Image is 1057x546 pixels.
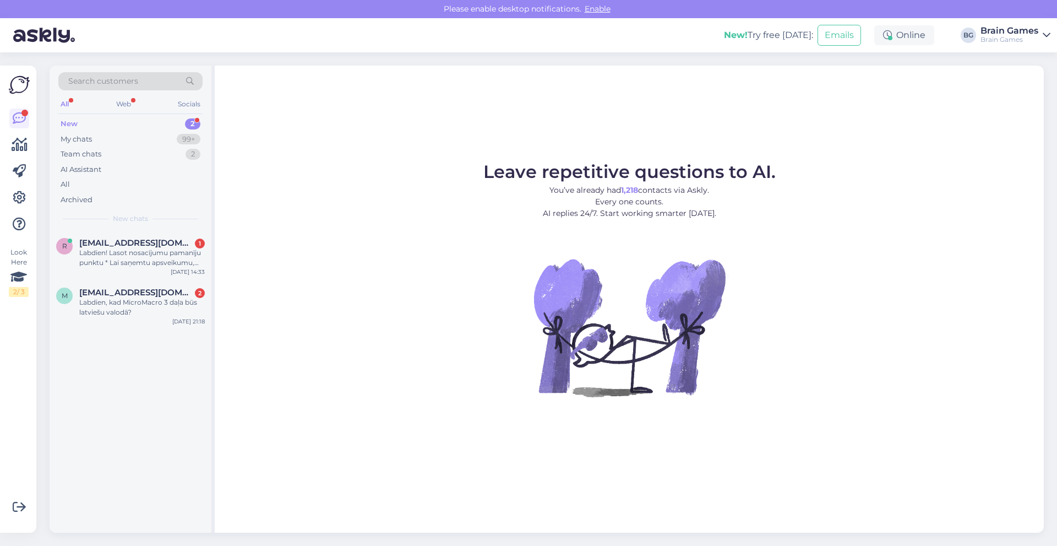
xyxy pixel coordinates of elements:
[62,242,67,250] span: r
[177,134,200,145] div: 99+
[114,97,133,111] div: Web
[9,287,29,297] div: 2 / 3
[68,75,138,87] span: Search customers
[61,194,92,206] div: Archived
[171,268,205,276] div: [DATE] 14:33
[185,118,200,129] div: 2
[79,248,205,268] div: Labdien! Lasot nosacījumu pamanīju punktu * Lai saņemtu apsveikumu, tev ir jāpiekrīt jaunumu saņe...
[186,149,200,160] div: 2
[980,35,1038,44] div: Brain Games
[724,29,813,42] div: Try free [DATE]:
[113,214,148,224] span: New chats
[9,247,29,297] div: Look Here
[874,25,934,45] div: Online
[172,317,205,326] div: [DATE] 21:18
[61,164,101,175] div: AI Assistant
[621,185,638,195] b: 1,218
[724,30,748,40] b: New!
[62,291,68,300] span: m
[483,185,776,219] p: You’ve already had contacts via Askly. Every one counts. AI replies 24/7. Start working smarter [...
[195,288,205,298] div: 2
[9,74,30,95] img: Askly Logo
[61,118,78,129] div: New
[79,288,194,298] span: maija.bosha@gmail.com
[79,238,194,248] span: rolandskivi@gmail.com
[61,134,92,145] div: My chats
[58,97,71,111] div: All
[195,239,205,248] div: 1
[61,149,101,160] div: Team chats
[79,298,205,317] div: Labdien, kad MicroMacro 3 daļa būs latviešu valodā?
[483,161,776,182] span: Leave repetitive questions to AI.
[980,26,1038,35] div: Brain Games
[980,26,1050,44] a: Brain GamesBrain Games
[61,179,70,190] div: All
[530,228,728,426] img: No Chat active
[581,4,614,14] span: Enable
[818,25,861,46] button: Emails
[961,28,976,43] div: BG
[176,97,203,111] div: Socials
